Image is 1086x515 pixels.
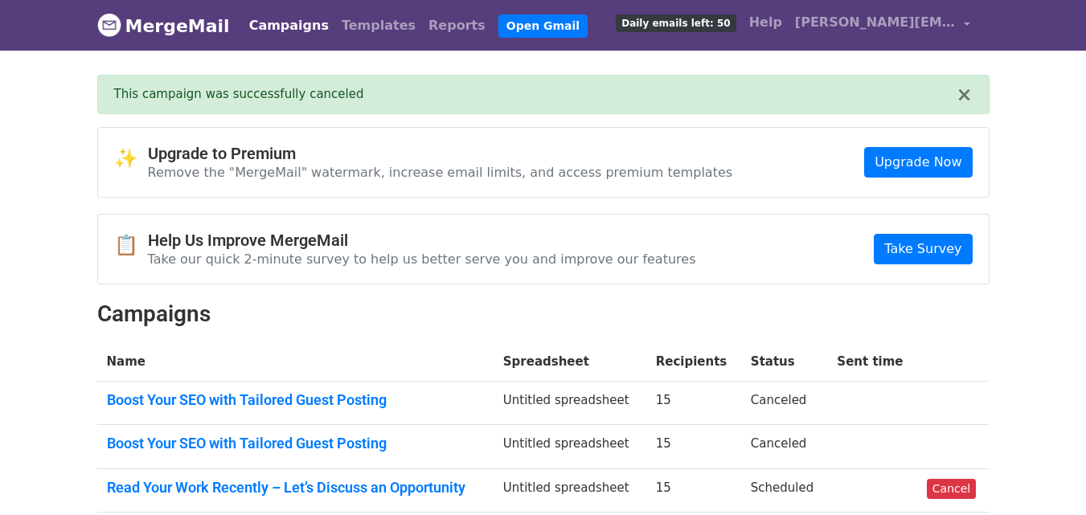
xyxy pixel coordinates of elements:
a: Daily emails left: 50 [609,6,742,39]
td: 15 [646,381,741,425]
span: 📋 [114,234,148,257]
a: Campaigns [243,10,335,42]
h2: Campaigns [97,300,990,328]
a: [PERSON_NAME][EMAIL_ADDRESS][DOMAIN_NAME] [789,6,977,44]
a: Templates [335,10,422,42]
td: Canceled [741,425,828,469]
td: Untitled spreadsheet [494,381,646,425]
a: Open Gmail [498,14,588,38]
span: ✨ [114,147,148,170]
button: × [956,85,972,104]
p: Remove the "MergeMail" watermark, increase email limits, and access premium templates [148,164,733,181]
a: MergeMail [97,9,230,43]
span: [PERSON_NAME][EMAIL_ADDRESS][DOMAIN_NAME] [795,13,956,32]
a: Take Survey [874,234,972,264]
td: Untitled spreadsheet [494,425,646,469]
th: Status [741,343,828,381]
h4: Upgrade to Premium [148,144,733,163]
h4: Help Us Improve MergeMail [148,231,696,250]
a: Reports [422,10,492,42]
a: Help [743,6,789,39]
a: Boost Your SEO with Tailored Guest Posting [107,391,484,409]
span: Daily emails left: 50 [616,14,736,32]
img: MergeMail logo [97,13,121,37]
p: Take our quick 2-minute survey to help us better serve you and improve our features [148,251,696,268]
th: Spreadsheet [494,343,646,381]
a: Boost Your SEO with Tailored Guest Posting [107,435,484,452]
a: Read Your Work Recently – Let’s Discuss an Opportunity [107,479,484,497]
th: Sent time [827,343,916,381]
td: Scheduled [741,468,828,513]
td: 15 [646,468,741,513]
div: This campaign was successfully canceled [114,85,957,104]
a: Cancel [927,479,976,499]
td: 15 [646,425,741,469]
td: Untitled spreadsheet [494,468,646,513]
a: Upgrade Now [864,147,972,178]
th: Name [97,343,494,381]
th: Recipients [646,343,741,381]
td: Canceled [741,381,828,425]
